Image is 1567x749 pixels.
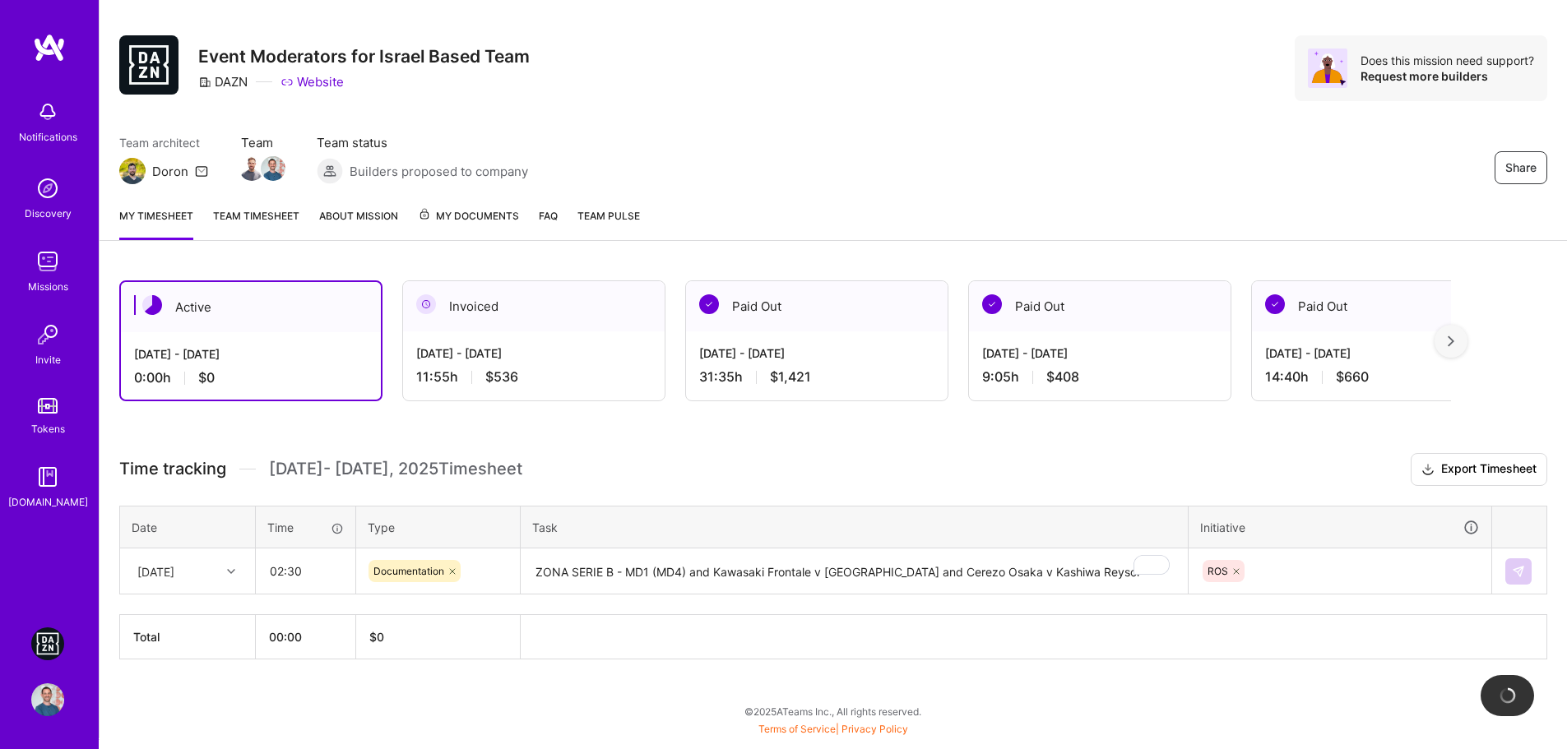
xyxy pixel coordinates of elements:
span: Team [241,134,284,151]
img: DAZN: Event Moderators for Israel Based Team [31,627,64,660]
span: Share [1505,160,1537,176]
img: discovery [31,172,64,205]
img: Active [142,295,162,315]
div: [DATE] - [DATE] [982,344,1217,362]
div: 14:40 h [1265,368,1500,386]
div: Invite [35,351,61,368]
div: 11:55 h [416,368,651,386]
div: [DATE] [137,562,174,580]
img: Paid Out [1265,294,1285,314]
img: Avatar [1308,49,1347,88]
div: [DOMAIN_NAME] [8,493,88,511]
div: © 2025 ATeams Inc., All rights reserved. [99,691,1567,732]
div: Time [267,519,344,536]
div: Discovery [25,205,72,222]
div: Paid Out [686,281,948,331]
a: Team Pulse [577,207,640,240]
div: Initiative [1200,518,1480,537]
a: Website [280,73,344,90]
a: Team Member Avatar [262,155,284,183]
span: Documentation [373,565,444,577]
div: Active [121,282,381,332]
a: My Documents [418,207,519,240]
a: Team Member Avatar [241,155,262,183]
span: ROS [1208,565,1228,577]
img: tokens [38,398,58,414]
span: $408 [1046,368,1079,386]
div: [DATE] - [DATE] [416,344,651,362]
img: logo [33,33,66,62]
th: Total [120,615,256,659]
img: right [1448,335,1454,347]
span: Team Pulse [577,210,640,222]
div: Does this mission need support? [1361,53,1534,68]
img: Team Member Avatar [239,156,264,181]
div: Paid Out [969,281,1231,331]
img: Invite [31,318,64,351]
a: User Avatar [27,683,68,716]
a: About Mission [319,207,398,240]
i: icon CompanyGray [198,76,211,89]
a: DAZN: Event Moderators for Israel Based Team [27,627,68,660]
div: Notifications [19,128,77,146]
i: icon Chevron [227,567,235,576]
span: | [758,723,908,735]
a: My timesheet [119,207,193,240]
div: null [1505,558,1533,585]
input: HH:MM [257,549,355,593]
th: Task [521,506,1189,548]
img: bell [31,95,64,128]
div: Missions [28,278,68,295]
span: $0 [198,369,215,386]
span: Time tracking [119,459,226,479]
a: Privacy Policy [841,723,908,735]
img: Team Architect [119,158,146,184]
img: Paid Out [982,294,1002,314]
div: Doron [152,163,188,180]
img: teamwork [31,245,64,278]
h3: Event Moderators for Israel Based Team [198,46,530,67]
button: Export Timesheet [1411,453,1547,486]
span: [DATE] - [DATE] , 2025 Timesheet [269,459,522,479]
img: loading [1500,687,1516,704]
div: DAZN [198,73,248,90]
a: FAQ [539,207,558,240]
span: $660 [1336,368,1369,386]
div: Invoiced [403,281,665,331]
div: Tokens [31,420,65,437]
span: $1,421 [770,368,811,386]
img: Builders proposed to company [317,158,343,184]
div: 0:00 h [134,369,368,386]
span: $ 0 [369,630,384,644]
span: My Documents [418,207,519,225]
i: icon Mail [195,164,208,178]
a: Team timesheet [213,207,299,240]
div: [DATE] - [DATE] [1265,344,1500,362]
span: Team status [317,134,528,151]
div: Request more builders [1361,68,1534,84]
div: Paid Out [1252,281,1514,331]
img: Team Member Avatar [261,156,285,181]
span: Team architect [119,134,208,151]
div: [DATE] - [DATE] [699,344,934,362]
img: Invoiced [416,294,436,314]
img: guide book [31,460,64,493]
div: 31:35 h [699,368,934,386]
div: [DATE] - [DATE] [134,345,368,363]
img: Company Logo [119,35,178,95]
a: Terms of Service [758,723,836,735]
th: 00:00 [256,615,356,659]
th: Type [356,506,521,548]
span: Builders proposed to company [350,163,528,180]
textarea: To enrich screen reader interactions, please activate Accessibility in Grammarly extension settings [522,550,1186,594]
div: 9:05 h [982,368,1217,386]
span: $536 [485,368,518,386]
img: Paid Out [699,294,719,314]
th: Date [120,506,256,548]
img: Submit [1512,565,1525,578]
i: icon Download [1421,461,1435,479]
button: Share [1495,151,1547,184]
img: User Avatar [31,683,64,716]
